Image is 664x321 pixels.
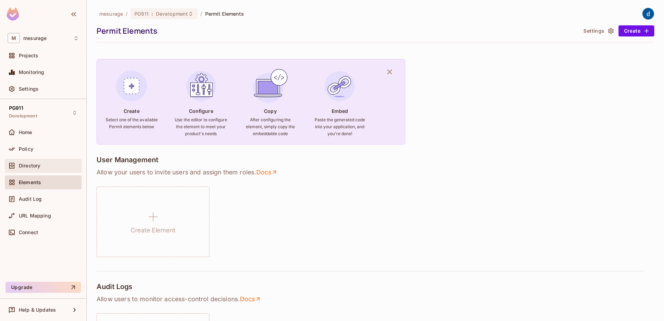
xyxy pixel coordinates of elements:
img: Copy Element [251,67,289,105]
h4: Create [124,108,140,114]
span: Elements [19,180,41,185]
div: Permit Elements [97,26,577,36]
span: Workspace: mesurage [23,35,47,41]
h6: Paste the generated code into your application, and you're done! [313,116,366,137]
h4: Audit Logs [97,282,133,291]
li: / [126,10,127,17]
li: / [200,10,202,17]
span: PG911 [134,10,149,17]
span: M [8,33,20,43]
button: Settings [581,25,615,36]
h6: After configuring the element, simply copy the embeddable code [244,116,297,137]
span: : [151,11,153,17]
span: Settings [19,86,39,92]
img: SReyMgAAAABJRU5ErkJggg== [7,8,19,20]
span: Permit Elements [205,10,244,17]
h4: Embed [332,108,348,114]
p: Allow users to monitor access-control decisions . [97,295,654,303]
h1: Create Element [131,225,175,236]
span: Development [156,10,188,17]
span: Policy [19,146,33,152]
button: Upgrade [6,282,81,293]
a: Docs [256,168,278,176]
h4: User Management [97,156,158,164]
img: Create Element [113,67,150,105]
span: Development [9,113,37,119]
span: Projects [19,53,38,58]
h4: Configure [189,108,213,114]
button: Create [619,25,654,36]
span: Directory [19,163,40,168]
img: Configure Element [182,67,220,105]
span: Audit Log [19,196,42,202]
span: Monitoring [19,69,44,75]
h6: Select one of the available Permit elements below [105,116,158,130]
h6: Use the editor to configure the element to meet your product's needs [175,116,227,137]
p: Allow your users to invite users and assign them roles . [97,168,654,176]
span: URL Mapping [19,213,51,219]
span: Home [19,130,32,135]
span: PG911 [9,105,23,111]
a: Docs [240,295,262,303]
span: the active workspace [99,10,123,17]
img: Embed Element [321,67,358,105]
img: dev 911gcl [642,8,654,19]
span: Connect [19,230,38,235]
span: Help & Updates [19,307,56,313]
h4: Copy [264,108,276,114]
